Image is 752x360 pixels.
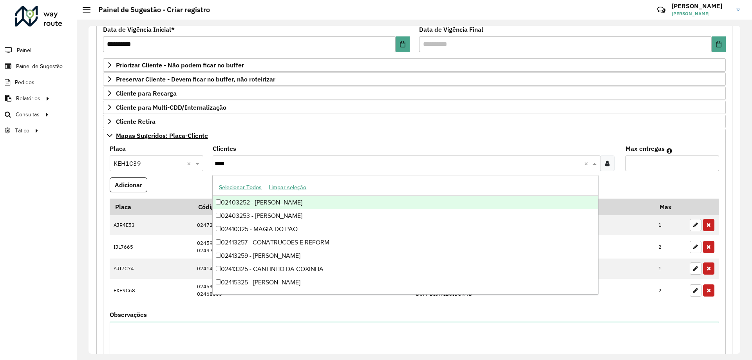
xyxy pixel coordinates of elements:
[213,223,598,236] div: 02410325 - MAGIA DO PAO
[116,104,226,110] span: Cliente para Multi-CDD/Internalização
[116,132,208,139] span: Mapas Sugeridos: Placa-Cliente
[667,148,672,154] em: Máximo de clientes que serão colocados na mesma rota com os clientes informados
[16,110,40,119] span: Consultas
[213,249,598,262] div: 02413259 - [PERSON_NAME]
[116,90,177,96] span: Cliente para Recarga
[110,235,193,258] td: IJL7665
[396,36,410,52] button: Choose Date
[103,129,726,142] a: Mapas Sugeridos: Placa-Cliente
[654,279,686,302] td: 2
[654,215,686,235] td: 1
[625,144,665,153] label: Max entregas
[653,2,670,18] a: Contato Rápido
[584,159,591,168] span: Clear all
[213,262,598,276] div: 02413325 - CANTINHO DA COXINHA
[103,72,726,86] a: Preservar Cliente - Devem ficar no buffer, não roteirizar
[110,259,193,279] td: AJI7C74
[213,276,598,289] div: 02415325 - [PERSON_NAME]
[116,62,244,68] span: Priorizar Cliente - Não podem ficar no buffer
[419,25,483,34] label: Data de Vigência Final
[110,177,147,192] button: Adicionar
[193,279,412,302] td: 02453441 02468005
[193,215,412,235] td: 02472690
[187,159,193,168] span: Clear all
[17,46,31,54] span: Painel
[193,199,412,215] th: Código Cliente
[103,87,726,100] a: Cliente para Recarga
[103,101,726,114] a: Cliente para Multi-CDD/Internalização
[103,58,726,72] a: Priorizar Cliente - Não podem ficar no buffer
[213,289,598,302] div: 02416325 - DROGARIAS [GEOGRAPHIC_DATA]
[654,199,686,215] th: Max
[16,94,40,103] span: Relatórios
[103,25,175,34] label: Data de Vigência Inicial
[672,2,730,10] h3: [PERSON_NAME]
[90,5,210,14] h2: Painel de Sugestão - Criar registro
[215,181,265,194] button: Selecionar Todos
[110,215,193,235] td: AJR4E53
[15,127,29,135] span: Tático
[654,235,686,258] td: 2
[213,196,598,209] div: 02403252 - [PERSON_NAME]
[265,181,310,194] button: Limpar seleção
[193,235,412,258] td: 02459085 02497900
[654,259,686,279] td: 1
[15,78,34,87] span: Pedidos
[116,118,155,125] span: Cliente Retira
[712,36,726,52] button: Choose Date
[212,175,598,295] ng-dropdown-panel: Options list
[103,115,726,128] a: Cliente Retira
[16,62,63,71] span: Painel de Sugestão
[213,209,598,223] div: 02403253 - [PERSON_NAME]
[213,144,236,153] label: Clientes
[110,144,126,153] label: Placa
[193,259,412,279] td: 02414092
[110,199,193,215] th: Placa
[110,279,193,302] td: FXP9C68
[672,10,730,17] span: [PERSON_NAME]
[213,236,598,249] div: 02413257 - CONATRUCOES E REFORM
[110,310,147,319] label: Observações
[116,76,275,82] span: Preservar Cliente - Devem ficar no buffer, não roteirizar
